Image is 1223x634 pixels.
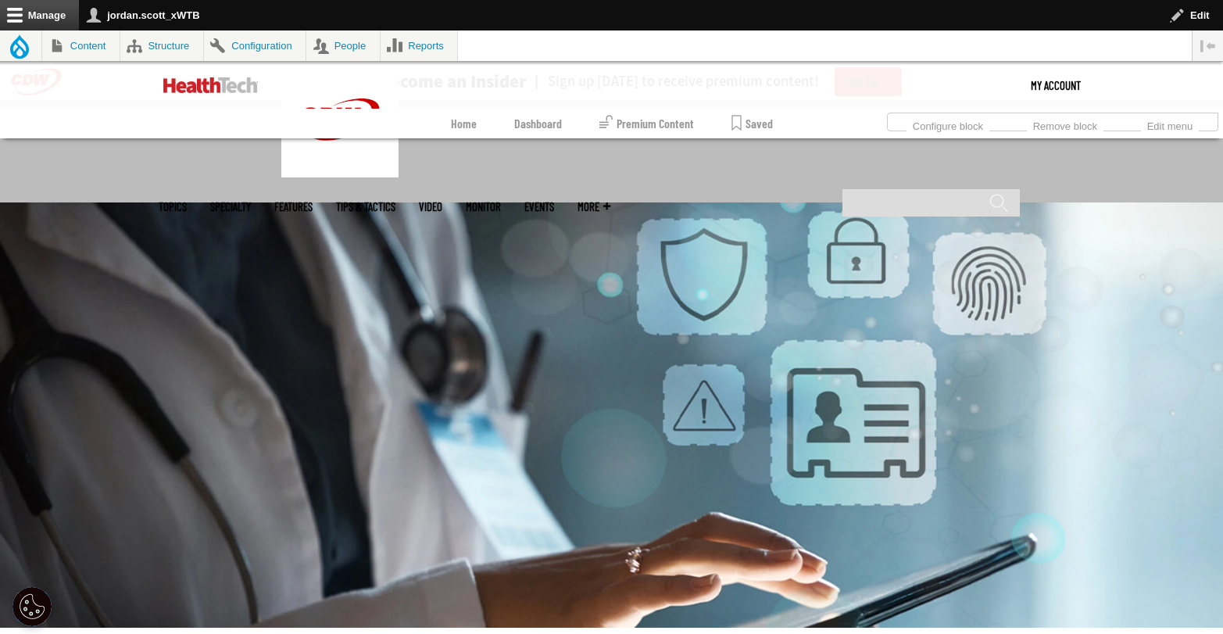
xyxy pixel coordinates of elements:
a: Structure [120,30,203,61]
a: Configuration [204,30,306,61]
a: Home [451,109,477,138]
a: Events [524,201,554,213]
a: Dashboard [514,109,562,138]
a: Reports [381,30,458,61]
img: Home [163,77,258,93]
a: Edit menu [1141,116,1199,133]
a: MonITor [466,201,501,213]
a: Saved [731,109,773,138]
img: Home [281,62,399,177]
span: Specialty [210,201,251,213]
span: Topics [159,201,187,213]
div: Cookie Settings [13,587,52,626]
button: Open Preferences [13,587,52,626]
a: People [306,30,380,61]
div: User menu [1031,62,1081,109]
a: Configure block [907,116,989,133]
a: Video [419,201,442,213]
span: More [578,201,610,213]
a: My Account [1031,62,1081,109]
a: CDW [281,165,399,181]
a: Remove block [1027,116,1103,133]
a: Premium Content [599,109,694,138]
a: Features [274,201,313,213]
a: Content [42,30,120,61]
button: Vertical orientation [1193,30,1223,61]
a: Tips & Tactics [336,201,395,213]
